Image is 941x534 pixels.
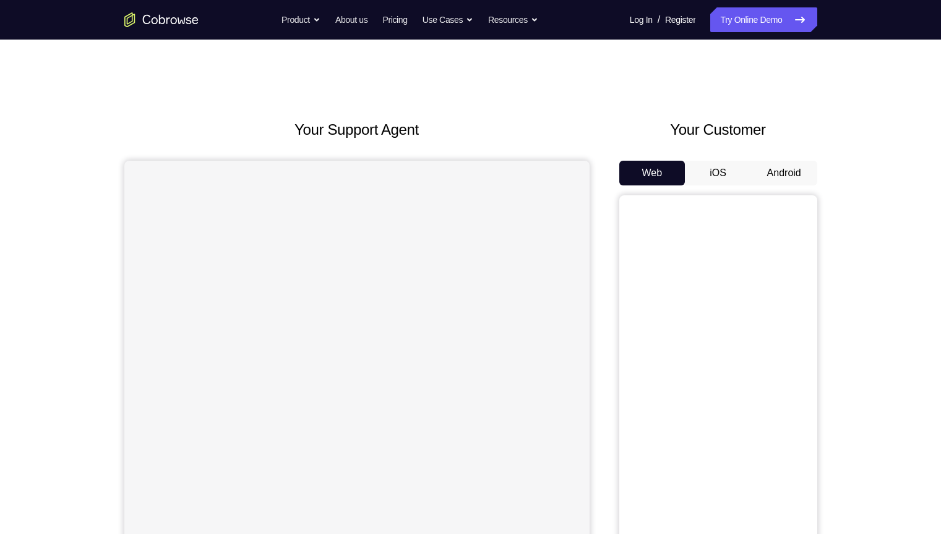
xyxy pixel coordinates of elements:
h2: Your Support Agent [124,119,590,141]
a: Try Online Demo [710,7,817,32]
button: Android [751,161,817,185]
button: iOS [685,161,751,185]
button: Web [619,161,685,185]
a: About us [335,7,367,32]
a: Go to the home page [124,12,199,27]
span: / [658,12,660,27]
button: Resources [488,7,538,32]
button: Product [281,7,320,32]
a: Log In [630,7,653,32]
a: Register [665,7,695,32]
button: Use Cases [423,7,473,32]
h2: Your Customer [619,119,817,141]
a: Pricing [382,7,407,32]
